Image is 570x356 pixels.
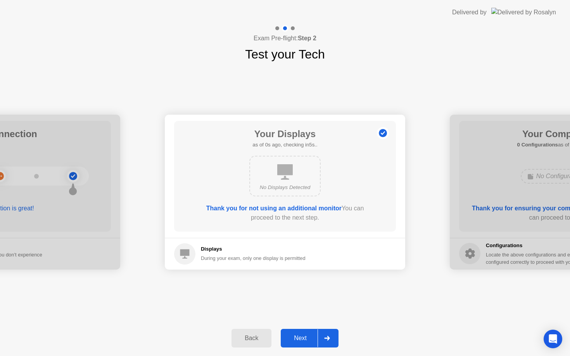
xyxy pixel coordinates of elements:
[234,335,269,342] div: Back
[452,8,487,17] div: Delivered by
[245,45,325,64] h1: Test your Tech
[544,330,562,348] div: Open Intercom Messenger
[196,204,374,222] div: You can proceed to the next step.
[283,335,318,342] div: Next
[252,127,317,141] h1: Your Displays
[491,8,556,17] img: Delivered by Rosalyn
[206,205,342,212] b: Thank you for not using an additional monitor
[252,141,317,149] h5: as of 0s ago, checking in5s..
[231,329,271,347] button: Back
[201,245,306,253] h5: Displays
[298,35,316,41] b: Step 2
[281,329,339,347] button: Next
[201,255,306,262] div: During your exam, only one display is permitted
[254,34,316,43] h4: Exam Pre-flight:
[256,184,314,191] div: No Displays Detected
